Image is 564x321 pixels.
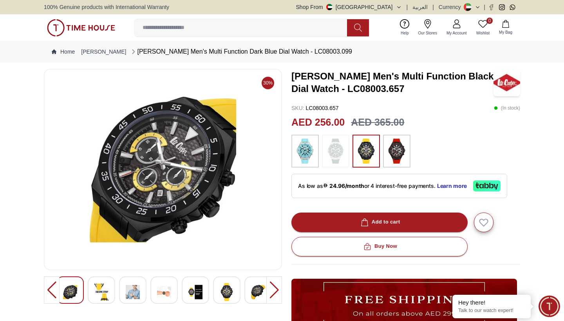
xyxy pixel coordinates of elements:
h3: [PERSON_NAME] Men's Multi Function Black Dial Watch - LC08003.657 [291,70,493,95]
img: LEE COOPER Men's Multi Function Dark Blue Dial Watch - LC08003.099 [63,283,77,301]
span: Wishlist [473,30,493,36]
p: Talk to our watch expert! [458,307,525,314]
button: العربية [412,3,428,11]
img: ... [295,139,315,164]
span: 0 [486,18,493,24]
img: United Arab Emirates [326,4,333,10]
button: Buy Now [291,237,468,256]
img: LEE COOPER Men's Multi Function Dark Blue Dial Watch - LC08003.099 [126,283,140,301]
a: 0Wishlist [472,18,494,38]
img: LEE COOPER Men's Multi Function Dark Blue Dial Watch - LC08003.099 [251,283,265,301]
img: LEE COOPER Men's Multi Function Dark Blue Dial Watch - LC08003.099 [51,76,275,263]
a: Home [52,48,75,56]
img: ... [387,139,407,164]
button: Shop From[GEOGRAPHIC_DATA] [296,3,402,11]
img: LEE COOPER Men's Multi Function Dark Blue Dial Watch - LC08003.099 [94,283,108,301]
img: LEE COOPER Men's Multi Function Dark Blue Dial Watch - LC08003.099 [188,283,202,301]
img: LEE COOPER Men's Multi Function Dark Blue Dial Watch - LC08003.099 [220,283,234,301]
div: Buy Now [362,242,397,251]
span: 100% Genuine products with International Warranty [44,3,169,11]
p: LC08003.657 [291,104,339,112]
img: ... [356,139,376,164]
span: 30% [262,77,274,89]
div: Add to cart [359,218,400,227]
span: Help [398,30,412,36]
span: | [432,3,434,11]
div: [PERSON_NAME] Men's Multi Function Dark Blue Dial Watch - LC08003.099 [130,47,352,56]
span: | [407,3,408,11]
span: My Account [443,30,470,36]
span: My Bag [496,29,515,35]
p: ( In stock ) [494,104,520,112]
span: Our Stores [415,30,440,36]
img: ... [326,139,345,164]
a: Whatsapp [510,4,515,10]
span: | [484,3,485,11]
img: LEE COOPER Men's Multi Function Black Dial Watch - LC08003.657 [493,69,520,96]
h2: AED 256.00 [291,115,345,130]
a: Instagram [499,4,505,10]
span: SKU : [291,105,304,111]
nav: Breadcrumb [44,41,520,63]
a: Our Stores [414,18,442,38]
img: LEE COOPER Men's Multi Function Dark Blue Dial Watch - LC08003.099 [157,283,171,301]
div: Chat Widget [539,296,560,317]
div: Hey there! [458,299,525,307]
h3: AED 365.00 [351,115,404,130]
a: Facebook [488,4,494,10]
button: My Bag [494,18,517,37]
button: Add to cart [291,213,468,232]
div: Currency [439,3,464,11]
img: ... [47,19,115,36]
a: Help [396,18,414,38]
a: [PERSON_NAME] [81,48,126,56]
